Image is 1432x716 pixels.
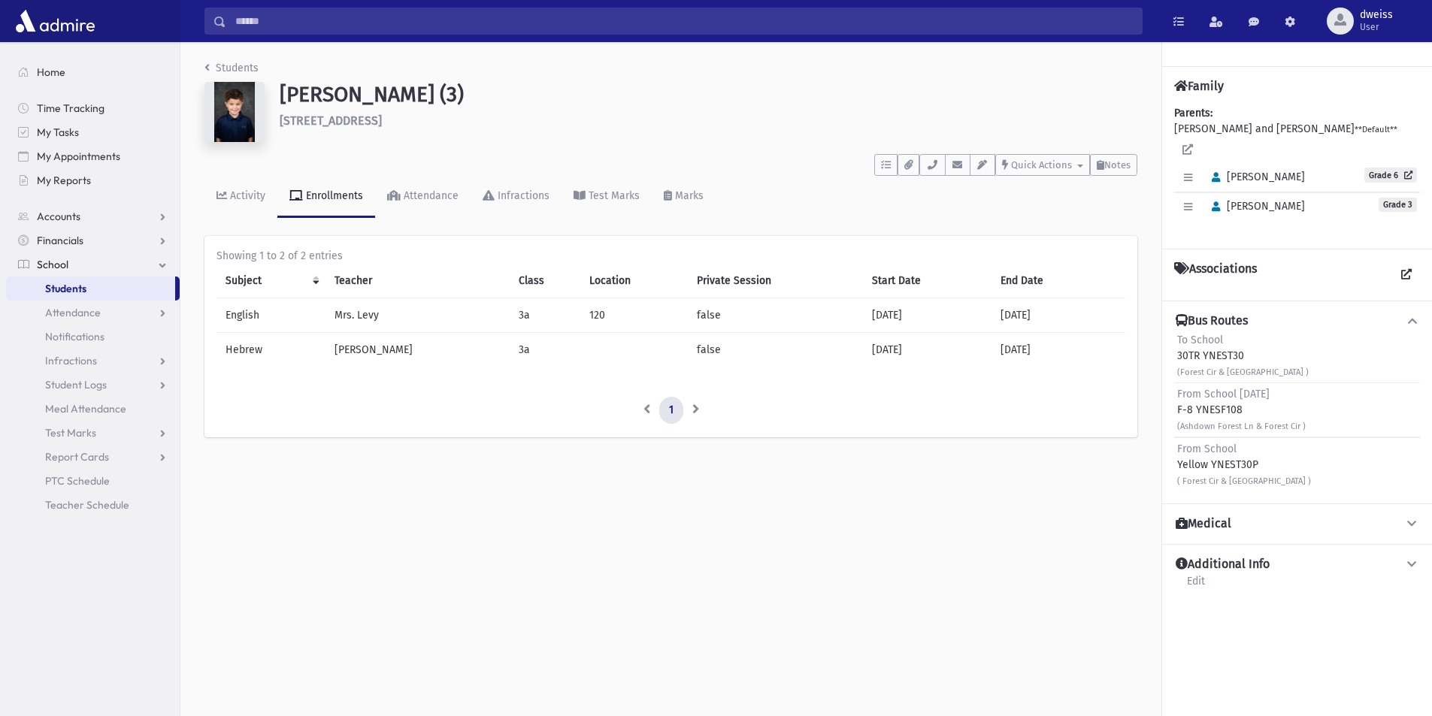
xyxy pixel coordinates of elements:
[1174,313,1420,329] button: Bus Routes
[37,125,79,139] span: My Tasks
[510,298,580,333] td: 3a
[37,234,83,247] span: Financials
[1104,159,1131,171] span: Notes
[37,174,91,187] span: My Reports
[688,264,863,298] th: Private Session
[6,168,180,192] a: My Reports
[992,264,1125,298] th: End Date
[401,189,459,202] div: Attendance
[1186,572,1206,600] a: Edit
[1360,9,1393,21] span: dweiss
[1174,79,1224,93] h4: Family
[216,264,325,298] th: Subject
[216,248,1125,264] div: Showing 1 to 2 of 2 entries
[1205,171,1305,183] span: [PERSON_NAME]
[1174,261,1257,289] h4: Associations
[280,82,1137,107] h1: [PERSON_NAME] (3)
[1364,168,1417,183] a: Grade 6
[580,298,688,333] td: 120
[1177,388,1270,400] span: From School [DATE]
[1177,476,1311,486] small: ( Forest Cir & [GEOGRAPHIC_DATA] )
[45,498,129,512] span: Teacher Schedule
[45,450,109,464] span: Report Cards
[6,276,175,301] a: Students
[37,65,65,79] span: Home
[6,397,180,421] a: Meal Attendance
[45,306,101,319] span: Attendance
[6,493,180,517] a: Teacher Schedule
[45,330,104,343] span: Notifications
[1011,159,1072,171] span: Quick Actions
[204,60,259,82] nav: breadcrumb
[204,62,259,74] a: Students
[6,144,180,168] a: My Appointments
[216,298,325,333] td: English
[6,204,180,228] a: Accounts
[6,120,180,144] a: My Tasks
[1176,313,1248,329] h4: Bus Routes
[1177,443,1237,455] span: From School
[495,189,549,202] div: Infractions
[1177,367,1309,377] small: (Forest Cir & [GEOGRAPHIC_DATA] )
[688,333,863,367] td: false
[45,474,110,488] span: PTC Schedule
[280,113,1137,128] h6: [STREET_ADDRESS]
[303,189,363,202] div: Enrollments
[992,298,1125,333] td: [DATE]
[6,60,180,84] a: Home
[226,8,1142,35] input: Search
[325,298,510,333] td: Mrs. Levy
[672,189,704,202] div: Marks
[1174,557,1420,572] button: Additional Info
[6,252,180,276] a: School
[1177,334,1223,346] span: To School
[1177,332,1309,379] div: 30TR YNEST30
[471,176,562,218] a: Infractions
[6,349,180,373] a: Infractions
[1205,200,1305,213] span: [PERSON_NAME]
[1177,386,1306,434] div: F-8 YNESF108
[652,176,716,218] a: Marks
[6,421,180,445] a: Test Marks
[688,298,863,333] td: false
[510,333,580,367] td: 3a
[6,96,180,120] a: Time Tracking
[37,258,68,271] span: School
[1176,516,1231,532] h4: Medical
[995,154,1090,176] button: Quick Actions
[6,228,180,252] a: Financials
[1174,105,1420,237] div: [PERSON_NAME] and [PERSON_NAME]
[1379,198,1417,212] span: Grade 3
[6,373,180,397] a: Student Logs
[6,469,180,493] a: PTC Schedule
[510,264,580,298] th: Class
[580,264,688,298] th: Location
[863,264,992,298] th: Start Date
[37,101,104,115] span: Time Tracking
[586,189,640,202] div: Test Marks
[216,333,325,367] td: Hebrew
[45,282,86,295] span: Students
[325,264,510,298] th: Teacher
[1174,516,1420,532] button: Medical
[204,82,265,142] img: 2QAAAAAAAAAAAAAAAAAAAAAAAAAAAAAAAAAAAAAAAAAAAAAAAAAAAAAAAAAAAAAAAAAAAAAAAAAAAAAAAAAAAAAAAAAAAAAAA...
[863,333,992,367] td: [DATE]
[37,150,120,163] span: My Appointments
[227,189,265,202] div: Activity
[1177,441,1311,488] div: Yellow YNEST30P
[277,176,375,218] a: Enrollments
[1176,557,1270,572] h4: Additional Info
[204,176,277,218] a: Activity
[863,298,992,333] td: [DATE]
[992,333,1125,367] td: [DATE]
[6,325,180,349] a: Notifications
[45,354,97,367] span: Infractions
[45,378,107,391] span: Student Logs
[37,210,80,223] span: Accounts
[6,301,180,325] a: Attendance
[562,176,652,218] a: Test Marks
[45,426,96,440] span: Test Marks
[6,445,180,469] a: Report Cards
[1177,421,1306,431] small: (Ashdown Forest Ln & Forest Cir )
[1360,21,1393,33] span: User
